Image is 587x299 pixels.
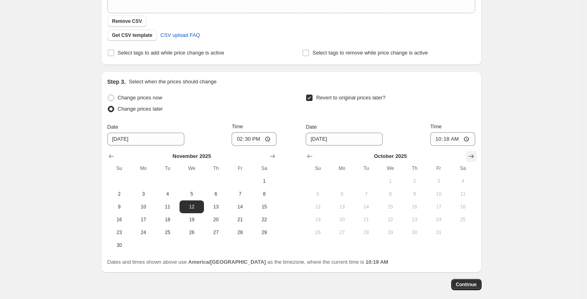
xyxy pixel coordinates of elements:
[306,213,330,226] button: Sunday October 19 2025
[333,229,351,236] span: 27
[333,204,351,210] span: 13
[427,200,451,213] button: Friday October 17 2025
[405,178,423,184] span: 2
[107,226,131,239] button: Sunday November 23 2025
[135,216,152,223] span: 17
[112,32,153,38] span: Get CSV template
[451,175,475,188] button: Saturday October 4 2025
[381,178,399,184] span: 1
[405,204,423,210] span: 16
[405,216,423,223] span: 23
[118,106,163,112] span: Change prices later
[118,95,162,101] span: Change prices now
[107,124,118,130] span: Date
[180,213,204,226] button: Wednesday November 19 2025
[107,133,184,145] input: 9/24/2025
[204,162,228,175] th: Thursday
[451,213,475,226] button: Saturday October 25 2025
[405,165,423,172] span: Th
[252,188,276,200] button: Saturday November 8 2025
[427,188,451,200] button: Friday October 10 2025
[330,226,354,239] button: Monday October 27 2025
[155,29,205,42] a: CSV upload FAQ
[456,281,477,288] span: Continue
[204,226,228,239] button: Thursday November 27 2025
[107,188,131,200] button: Sunday November 2 2025
[111,191,128,197] span: 2
[454,178,472,184] span: 4
[333,165,351,172] span: Mo
[180,226,204,239] button: Wednesday November 26 2025
[111,165,128,172] span: Su
[333,191,351,197] span: 6
[402,213,426,226] button: Thursday October 23 2025
[252,175,276,188] button: Saturday November 1 2025
[106,151,117,162] button: Show previous month, October 2025
[402,200,426,213] button: Thursday October 16 2025
[427,162,451,175] th: Friday
[232,123,243,129] span: Time
[316,95,385,101] span: Revert to original prices later?
[155,213,180,226] button: Tuesday November 18 2025
[111,204,128,210] span: 9
[180,200,204,213] button: Wednesday November 12 2025
[111,216,128,223] span: 16
[204,213,228,226] button: Thursday November 20 2025
[306,124,317,130] span: Date
[402,226,426,239] button: Thursday October 30 2025
[231,191,249,197] span: 7
[378,200,402,213] button: Wednesday October 15 2025
[131,226,155,239] button: Monday November 24 2025
[378,188,402,200] button: Wednesday October 8 2025
[354,162,378,175] th: Tuesday
[330,188,354,200] button: Monday October 6 2025
[365,259,388,265] b: 10:19 AM
[427,175,451,188] button: Friday October 3 2025
[159,204,176,210] span: 11
[207,204,225,210] span: 13
[381,216,399,223] span: 22
[402,175,426,188] button: Thursday October 2 2025
[159,216,176,223] span: 18
[451,200,475,213] button: Saturday October 18 2025
[112,18,142,24] span: Remove CSV
[357,204,375,210] span: 14
[309,229,327,236] span: 26
[188,259,266,265] b: America/[GEOGRAPHIC_DATA]
[333,216,351,223] span: 20
[454,216,472,223] span: 25
[228,188,252,200] button: Friday November 7 2025
[252,162,276,175] th: Saturday
[183,204,200,210] span: 12
[183,165,200,172] span: We
[451,188,475,200] button: Saturday October 11 2025
[107,162,131,175] th: Sunday
[228,226,252,239] button: Friday November 28 2025
[451,279,482,290] button: Continue
[330,162,354,175] th: Monday
[255,178,273,184] span: 1
[232,132,276,146] input: 12:00
[155,188,180,200] button: Tuesday November 4 2025
[231,216,249,223] span: 21
[183,191,200,197] span: 5
[306,188,330,200] button: Sunday October 5 2025
[454,165,472,172] span: Sa
[135,191,152,197] span: 3
[306,200,330,213] button: Sunday October 12 2025
[430,191,448,197] span: 10
[267,151,278,162] button: Show next month, December 2025
[228,162,252,175] th: Friday
[313,50,428,56] span: Select tags to remove while price change is active
[131,188,155,200] button: Monday November 3 2025
[204,188,228,200] button: Thursday November 6 2025
[430,178,448,184] span: 3
[402,188,426,200] button: Thursday October 9 2025
[306,226,330,239] button: Sunday October 26 2025
[111,242,128,248] span: 30
[255,204,273,210] span: 15
[381,191,399,197] span: 8
[378,162,402,175] th: Wednesday
[107,30,157,41] button: Get CSV template
[107,213,131,226] button: Sunday November 16 2025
